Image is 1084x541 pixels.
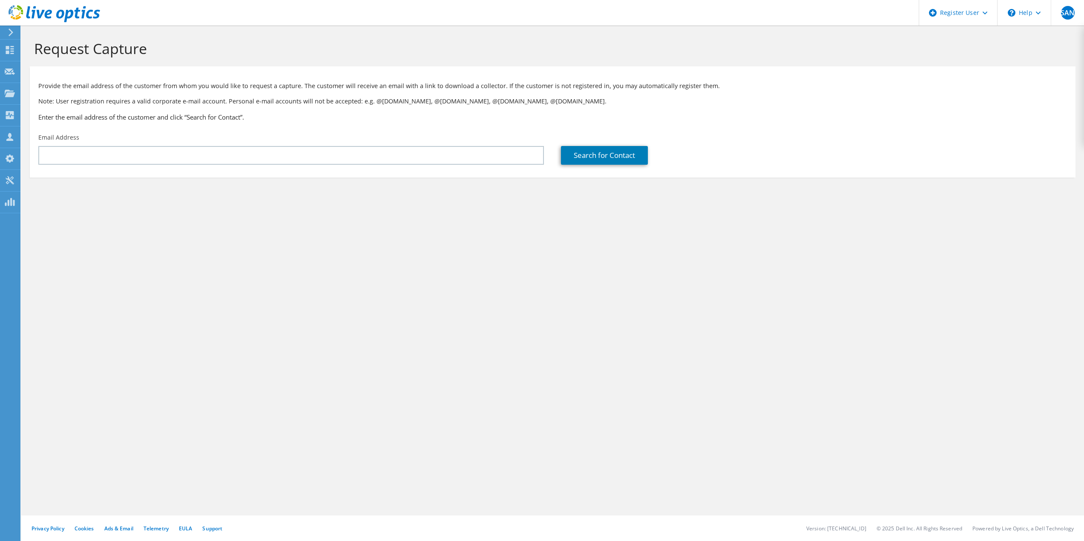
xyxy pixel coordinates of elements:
a: Telemetry [144,525,169,532]
li: Powered by Live Optics, a Dell Technology [972,525,1074,532]
p: Note: User registration requires a valid corporate e-mail account. Personal e-mail accounts will ... [38,97,1067,106]
span: SAN [1061,6,1075,20]
svg: \n [1008,9,1015,17]
a: Search for Contact [561,146,648,165]
a: Ads & Email [104,525,133,532]
p: Provide the email address of the customer from whom you would like to request a capture. The cust... [38,81,1067,91]
a: Support [202,525,222,532]
h1: Request Capture [34,40,1067,57]
h3: Enter the email address of the customer and click “Search for Contact”. [38,112,1067,122]
label: Email Address [38,133,79,142]
a: EULA [179,525,192,532]
a: Privacy Policy [32,525,64,532]
li: Version: [TECHNICAL_ID] [806,525,866,532]
a: Cookies [75,525,94,532]
li: © 2025 Dell Inc. All Rights Reserved [877,525,962,532]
